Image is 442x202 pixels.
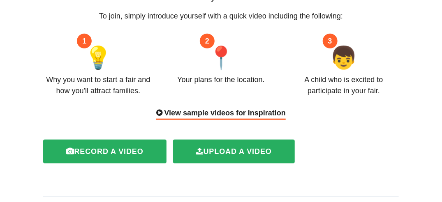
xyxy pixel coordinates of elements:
[207,41,235,74] span: 📍
[43,74,154,96] div: Why you want to start a fair and how you'll attract families.
[330,41,358,74] span: 👦
[77,34,92,48] div: 1
[323,34,338,48] div: 3
[156,108,286,120] div: View sample videos for inspiration
[289,74,399,96] div: A child who is excited to participate in your fair.
[43,140,167,163] label: Record a video
[43,11,399,22] p: To join, simply introduce yourself with a quick video including the following:
[173,140,295,163] label: Upload a video
[177,74,264,85] div: Your plans for the location.
[200,34,215,48] div: 2
[84,41,112,74] span: 💡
